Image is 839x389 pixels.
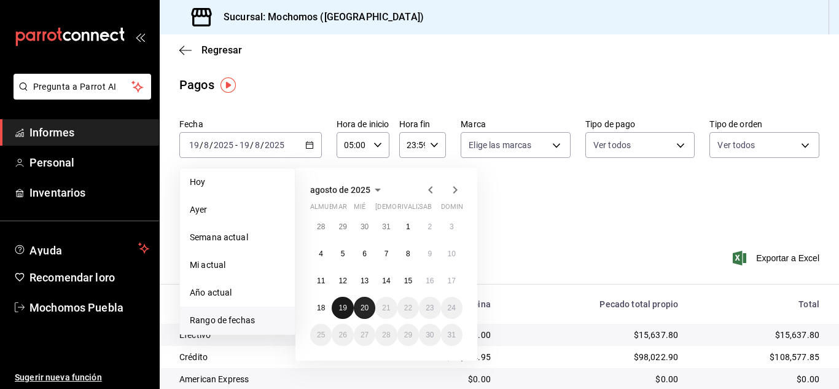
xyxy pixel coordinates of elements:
font: 30 [361,222,369,231]
font: / [250,140,254,150]
font: Año actual [190,288,232,297]
abbr: 2 de agosto de 2025 [427,222,432,231]
abbr: 29 de agosto de 2025 [404,331,412,339]
button: 22 de agosto de 2025 [397,297,419,319]
font: 12 [338,277,346,285]
abbr: 28 de agosto de 2025 [382,331,390,339]
button: 25 de agosto de 2025 [310,324,332,346]
button: agosto de 2025 [310,183,385,197]
abbr: 3 de agosto de 2025 [450,222,454,231]
button: 30 de julio de 2025 [354,216,375,238]
abbr: 6 de agosto de 2025 [362,250,367,258]
font: Tipo de orden [709,119,762,129]
button: 2 de agosto de 2025 [419,216,440,238]
font: 13 [361,277,369,285]
font: Fecha [179,119,203,129]
abbr: 20 de agosto de 2025 [361,304,369,312]
abbr: 23 de agosto de 2025 [426,304,434,312]
font: 10 [448,250,456,258]
button: 4 de agosto de 2025 [310,243,332,265]
font: 15 [404,277,412,285]
abbr: martes [332,203,346,216]
font: 22 [404,304,412,312]
button: 23 de agosto de 2025 [419,297,440,319]
font: Ayuda [29,244,63,257]
font: mar [332,203,346,211]
button: 29 de julio de 2025 [332,216,353,238]
button: 31 de julio de 2025 [375,216,397,238]
abbr: 31 de agosto de 2025 [448,331,456,339]
font: Tipo de pago [585,119,636,129]
font: / [260,140,264,150]
font: 8 [406,250,410,258]
font: $0.00 [797,374,819,384]
font: / [200,140,203,150]
abbr: 22 de agosto de 2025 [404,304,412,312]
button: 26 de agosto de 2025 [332,324,353,346]
font: 25 [317,331,325,339]
font: $10,554.95 [446,352,491,362]
abbr: 29 de julio de 2025 [338,222,346,231]
button: 8 de agosto de 2025 [397,243,419,265]
button: 10 de agosto de 2025 [441,243,462,265]
font: Sugerir nueva función [15,372,102,382]
font: $0.00 [468,374,491,384]
font: 20 [361,304,369,312]
abbr: sábado [419,203,432,216]
font: Hora fin [399,119,431,129]
font: 29 [338,222,346,231]
button: 15 de agosto de 2025 [397,270,419,292]
button: 13 de agosto de 2025 [354,270,375,292]
abbr: 27 de agosto de 2025 [361,331,369,339]
button: 29 de agosto de 2025 [397,324,419,346]
button: Regresar [179,44,242,56]
font: Pregunta a Parrot AI [33,82,117,92]
abbr: 30 de agosto de 2025 [426,331,434,339]
font: dominio [441,203,470,211]
abbr: 18 de agosto de 2025 [317,304,325,312]
button: 21 de agosto de 2025 [375,297,397,319]
font: 11 [317,277,325,285]
input: -- [254,140,260,150]
abbr: 25 de agosto de 2025 [317,331,325,339]
abbr: 14 de agosto de 2025 [382,277,390,285]
font: Rango de fechas [190,315,255,325]
font: Efectivo [179,330,211,340]
abbr: 31 de julio de 2025 [382,222,390,231]
abbr: 7 de agosto de 2025 [384,250,389,258]
font: 17 [448,277,456,285]
font: 28 [317,222,325,231]
font: mié [354,203,365,211]
font: Hoy [190,177,205,187]
button: Marcador de información sobre herramientas [220,77,236,93]
abbr: 24 de agosto de 2025 [448,304,456,312]
button: Exportar a Excel [735,251,819,265]
button: 3 de agosto de 2025 [441,216,462,238]
font: $15,637.80 [634,330,679,340]
abbr: miércoles [354,203,365,216]
button: 17 de agosto de 2025 [441,270,462,292]
button: 28 de julio de 2025 [310,216,332,238]
button: 1 de agosto de 2025 [397,216,419,238]
font: 4 [319,250,323,258]
font: 1 [406,222,410,231]
font: Marca [461,119,486,129]
button: 12 de agosto de 2025 [332,270,353,292]
font: 31 [448,331,456,339]
button: abrir_cajón_menú [135,32,145,42]
button: 6 de agosto de 2025 [354,243,375,265]
font: Elige las marcas [469,140,531,150]
abbr: 9 de agosto de 2025 [427,250,432,258]
abbr: 5 de agosto de 2025 [341,250,345,258]
font: 28 [382,331,390,339]
font: Ver todos [717,140,755,150]
abbr: 26 de agosto de 2025 [338,331,346,339]
font: $108,577.85 [770,352,819,362]
font: Recomendar loro [29,271,115,284]
button: 5 de agosto de 2025 [332,243,353,265]
font: Sucursal: Mochomos ([GEOGRAPHIC_DATA]) [224,11,424,23]
font: $15,637.80 [775,330,820,340]
abbr: 4 de agosto de 2025 [319,250,323,258]
font: Hora de inicio [337,119,389,129]
font: 7 [384,250,389,258]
